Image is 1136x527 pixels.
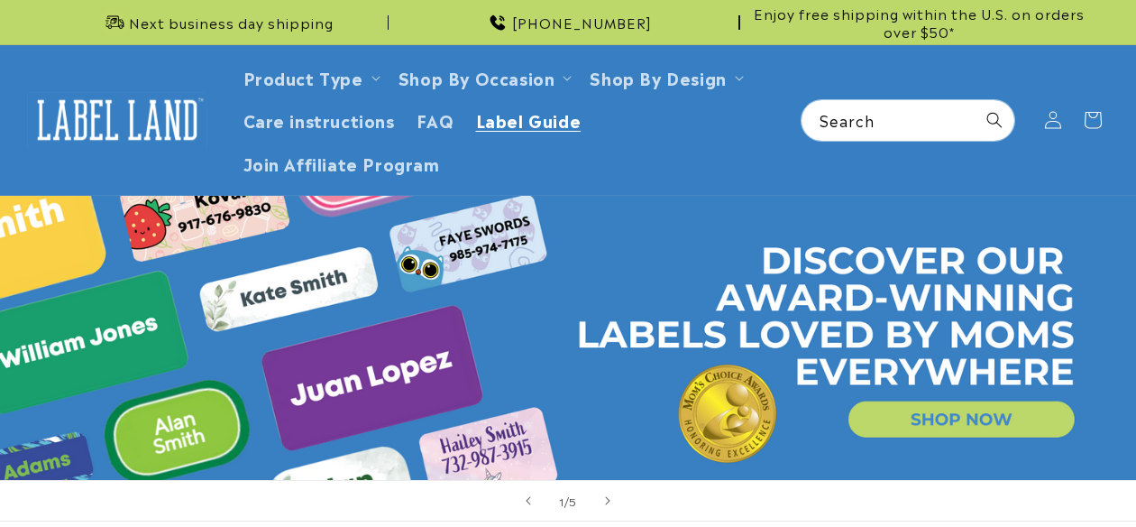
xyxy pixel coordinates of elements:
[569,492,577,510] span: 5
[747,5,1091,40] span: Enjoy free shipping within the U.S. on orders over $50*
[512,14,652,32] span: [PHONE_NUMBER]
[406,98,465,141] a: FAQ
[559,492,564,510] span: 1
[233,56,388,98] summary: Product Type
[564,492,570,510] span: /
[388,56,580,98] summary: Shop By Occasion
[27,92,207,148] img: Label Land
[588,481,628,521] button: Next slide
[233,142,451,184] a: Join Affiliate Program
[243,153,440,173] span: Join Affiliate Program
[975,100,1014,140] button: Search
[21,85,215,154] a: Label Land
[129,14,334,32] span: Next business day shipping
[399,67,555,88] span: Shop By Occasion
[243,65,363,89] a: Product Type
[590,65,726,89] a: Shop By Design
[233,98,406,141] a: Care instructions
[579,56,750,98] summary: Shop By Design
[476,109,582,130] span: Label Guide
[508,481,548,521] button: Previous slide
[243,109,395,130] span: Care instructions
[417,109,454,130] span: FAQ
[465,98,592,141] a: Label Guide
